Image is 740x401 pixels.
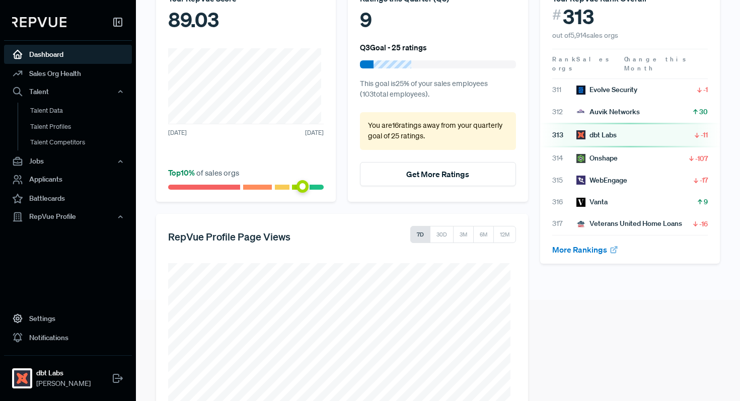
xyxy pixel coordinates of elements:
[14,370,30,386] img: dbt Labs
[576,219,585,228] img: Veterans United Home Loans
[552,197,576,207] span: 316
[552,55,576,64] span: Rank
[360,43,427,52] h6: Q3 Goal - 25 ratings
[699,107,708,117] span: 30
[36,378,91,389] span: [PERSON_NAME]
[368,120,507,142] p: You are 16 ratings away from your quarterly goal of 25 ratings .
[552,5,561,25] span: #
[576,130,617,140] div: dbt Labs
[305,128,324,137] span: [DATE]
[576,153,618,164] div: Onshape
[624,55,688,72] span: Change this Month
[576,130,585,139] img: dbt Labs
[576,86,585,95] img: Evolve Security
[576,198,585,207] img: Vanta
[4,208,132,225] button: RepVue Profile
[410,226,430,243] button: 7D
[493,226,516,243] button: 12M
[473,226,494,243] button: 6M
[168,230,290,243] h5: RepVue Profile Page Views
[552,85,576,95] span: 311
[4,83,132,100] button: Talent
[552,130,576,140] span: 313
[552,153,576,164] span: 314
[4,170,132,189] a: Applicants
[703,85,708,95] span: -1
[699,219,708,229] span: -16
[4,309,132,328] a: Settings
[168,128,187,137] span: [DATE]
[576,175,627,186] div: WebEngage
[552,245,619,255] a: More Rankings
[18,134,145,150] a: Talent Competitors
[4,328,132,347] a: Notifications
[552,175,576,186] span: 315
[430,226,454,243] button: 30D
[4,45,132,64] a: Dashboard
[4,189,132,208] a: Battlecards
[18,119,145,135] a: Talent Profiles
[18,103,145,119] a: Talent Data
[552,218,576,229] span: 317
[168,168,196,178] span: Top 10 %
[4,153,132,170] button: Jobs
[576,154,585,163] img: Onshape
[168,168,239,178] span: of sales orgs
[563,5,594,29] span: 313
[552,107,576,117] span: 312
[360,78,515,100] p: This goal is 25 % of your sales employees ( 103 total employees).
[453,226,474,243] button: 3M
[576,197,608,207] div: Vanta
[12,17,66,27] img: RepVue
[701,130,708,140] span: -11
[704,197,708,207] span: 9
[552,31,618,40] span: out of 5,914 sales orgs
[576,218,682,229] div: Veterans United Home Loans
[360,5,515,35] div: 9
[4,355,132,393] a: dbt Labsdbt Labs[PERSON_NAME]
[695,153,708,164] span: -107
[168,5,324,35] div: 89.03
[4,64,132,83] a: Sales Org Health
[700,175,708,185] span: -17
[576,85,637,95] div: Evolve Security
[576,176,585,185] img: WebEngage
[360,162,515,186] button: Get More Ratings
[576,107,585,116] img: Auvik Networks
[36,368,91,378] strong: dbt Labs
[552,55,611,72] span: Sales orgs
[576,107,640,117] div: Auvik Networks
